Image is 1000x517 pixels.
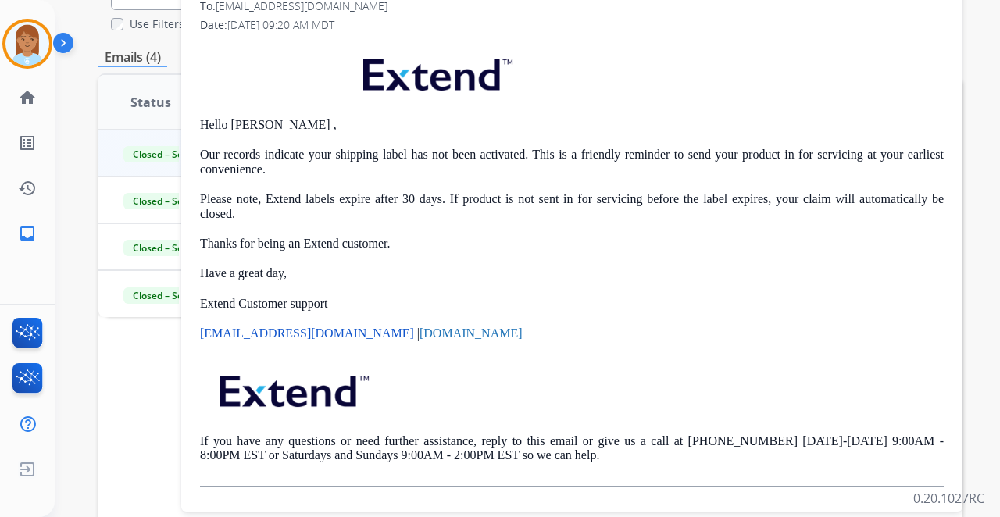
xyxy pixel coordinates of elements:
[130,93,171,112] span: Status
[98,48,167,67] p: Emails (4)
[200,237,944,251] p: Thanks for being an Extend customer.
[5,22,49,66] img: avatar
[18,179,37,198] mat-icon: history
[200,148,944,176] p: Our records indicate your shipping label has not been activated. This is a friendly reminder to s...
[123,193,210,209] span: Closed – Solved
[18,134,37,152] mat-icon: list_alt
[913,489,984,508] p: 0.20.1027RC
[200,192,944,221] p: Please note, Extend labels expire after 30 days. If product is not sent in for servicing before t...
[18,88,37,107] mat-icon: home
[123,240,210,256] span: Closed – Solved
[200,357,384,419] img: extend.png
[344,41,528,102] img: extend.png
[200,297,944,311] p: Extend Customer support
[200,266,944,280] p: Have a great day,
[123,287,210,304] span: Closed – Solved
[200,326,414,340] span: [EMAIL_ADDRESS][DOMAIN_NAME]
[227,17,334,32] span: [DATE] 09:20 AM MDT
[18,224,37,243] mat-icon: inbox
[130,16,237,32] label: Use Filters In Search
[200,434,944,463] p: If you have any questions or need further assistance, reply to this email or give us a call at [P...
[200,326,944,341] p: |
[200,326,417,340] a: [EMAIL_ADDRESS][DOMAIN_NAME]
[200,17,944,33] div: Date:
[420,326,523,340] a: [DOMAIN_NAME]
[123,146,210,162] span: Closed – Solved
[200,118,944,132] p: Hello [PERSON_NAME] ,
